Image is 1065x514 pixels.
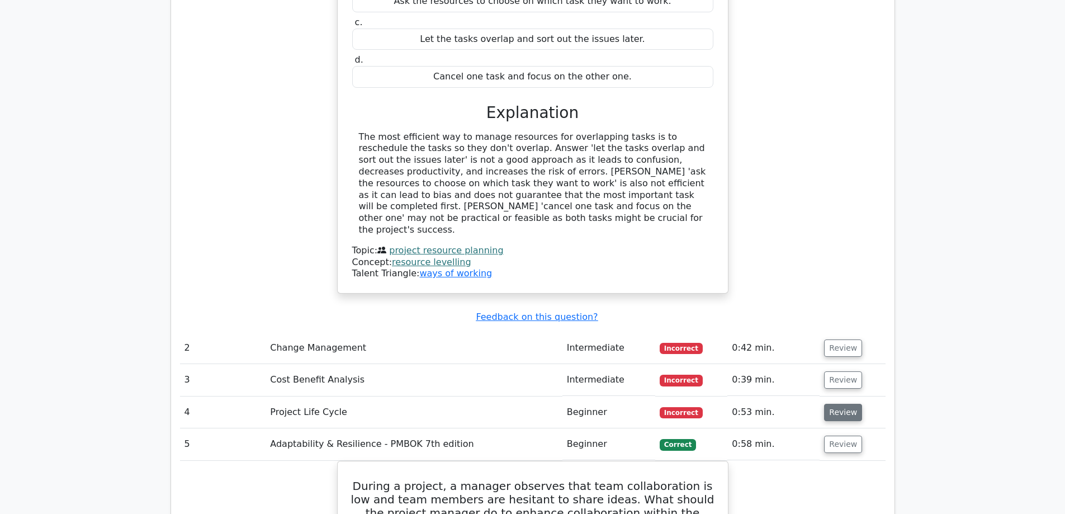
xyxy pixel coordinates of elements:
[352,29,713,50] div: Let the tasks overlap and sort out the issues later.
[180,332,266,364] td: 2
[562,332,655,364] td: Intermediate
[359,103,707,122] h3: Explanation
[727,332,820,364] td: 0:42 min.
[180,397,266,428] td: 4
[352,66,713,88] div: Cancel one task and focus on the other one.
[727,397,820,428] td: 0:53 min.
[266,397,562,428] td: Project Life Cycle
[727,428,820,460] td: 0:58 min.
[562,397,655,428] td: Beginner
[180,428,266,460] td: 5
[562,428,655,460] td: Beginner
[419,268,492,279] a: ways of working
[660,439,696,450] span: Correct
[359,131,707,236] div: The most efficient way to manage resources for overlapping tasks is to reschedule the tasks so th...
[562,364,655,396] td: Intermediate
[824,339,862,357] button: Review
[352,257,713,268] div: Concept:
[355,17,363,27] span: c.
[660,407,703,418] span: Incorrect
[355,54,363,65] span: d.
[266,428,562,460] td: Adaptability & Resilience - PMBOK 7th edition
[392,257,471,267] a: resource levelling
[180,364,266,396] td: 3
[824,404,862,421] button: Review
[660,375,703,386] span: Incorrect
[824,371,862,389] button: Review
[660,343,703,354] span: Incorrect
[476,312,598,322] a: Feedback on this question?
[266,364,562,396] td: Cost Benefit Analysis
[352,245,713,280] div: Talent Triangle:
[352,245,713,257] div: Topic:
[389,245,503,256] a: project resource planning
[727,364,820,396] td: 0:39 min.
[266,332,562,364] td: Change Management
[824,436,862,453] button: Review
